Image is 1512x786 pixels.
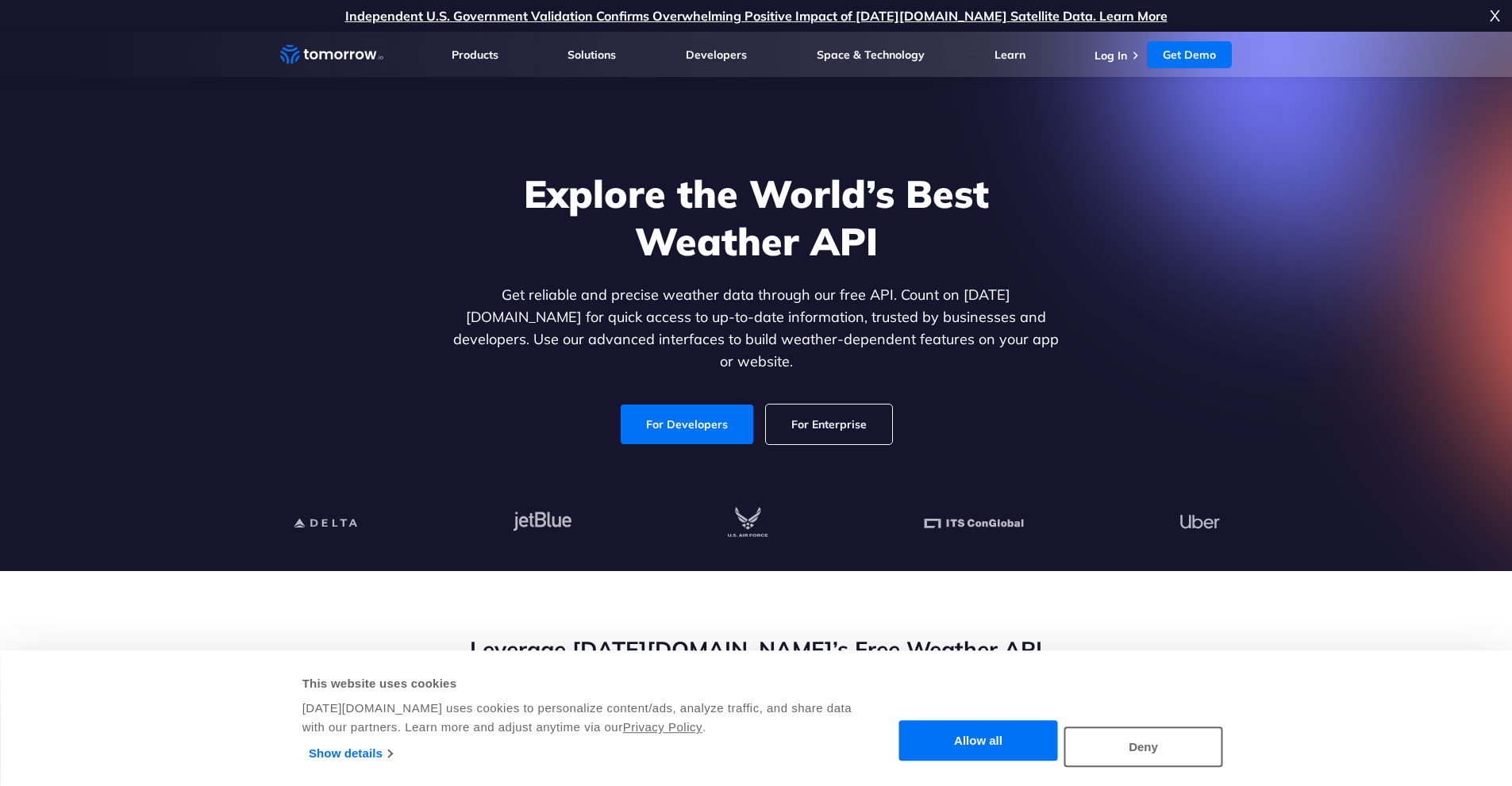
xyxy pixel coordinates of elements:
a: Log In [1095,48,1127,63]
a: Learn [995,48,1025,62]
div: [DATE][DOMAIN_NAME] uses cookies to personalize content/ads, analyze traffic, and share data with... [302,699,854,737]
a: Independent U.S. Government Validation Confirms Overwhelming Positive Impact of [DATE][DOMAIN_NAM... [345,8,1168,24]
a: Privacy Policy [623,720,702,734]
button: Allow all [899,721,1058,761]
a: For Enterprise [766,405,892,444]
a: Solutions [567,48,616,62]
button: Deny [1064,727,1223,767]
p: Get reliable and precise weather data through our free API. Count on [DATE][DOMAIN_NAME] for quic... [450,284,1063,373]
a: Space & Technology [817,48,925,62]
a: Products [452,48,498,62]
a: For Developers [621,405,753,444]
h1: Explore the World’s Best Weather API [450,170,1063,265]
h2: Leverage [DATE][DOMAIN_NAME]’s Free Weather API [280,635,1233,665]
div: This website uses cookies [302,674,854,693]
a: Get Demo [1147,41,1232,68]
a: Developers [686,48,747,62]
a: Show details [309,742,392,765]
a: Home link [280,43,383,67]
